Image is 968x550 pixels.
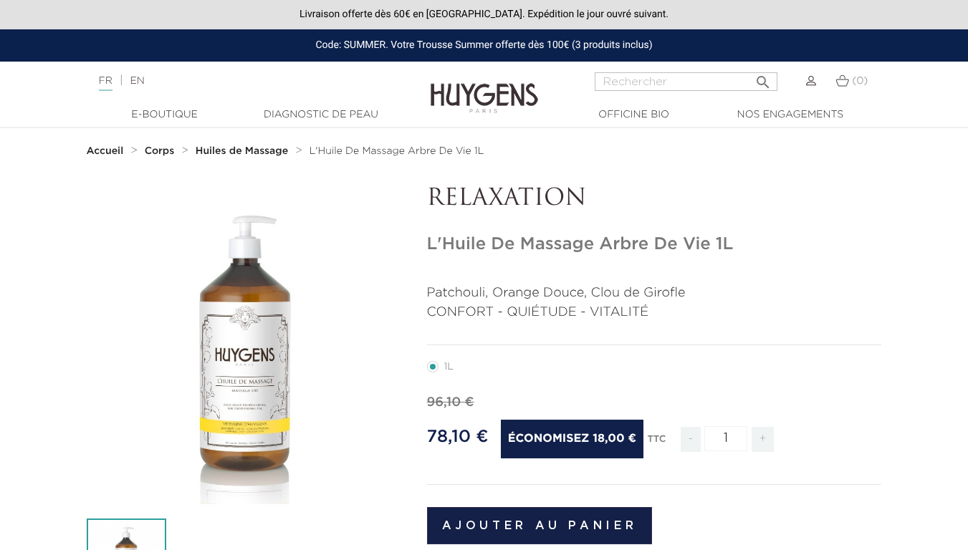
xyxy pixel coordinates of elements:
button: Ajouter au panier [427,507,653,544]
div: TTC [647,424,666,463]
a: Huiles de Massage [196,145,292,157]
p: CONFORT - QUIÉTUDE - VITALITÉ [427,303,882,322]
a: Accueil [87,145,127,157]
a: Officine Bio [562,107,706,122]
img: Huygens [431,60,538,115]
p: Patchouli, Orange Douce, Clou de Girofle [427,284,882,303]
a: FR [99,76,112,91]
a: L'Huile De Massage Arbre De Vie 1L [310,145,484,157]
span: L'Huile De Massage Arbre De Vie 1L [310,146,484,156]
strong: Huiles de Massage [196,146,288,156]
p: RELAXATION [427,185,882,213]
strong: Accueil [87,146,124,156]
a: Diagnostic de peau [249,107,393,122]
span: + [752,427,775,452]
i:  [754,69,772,87]
button:  [750,68,776,87]
a: Nos engagements [719,107,862,122]
div: | [92,72,393,90]
input: Quantité [704,426,747,451]
span: (0) [852,76,868,86]
a: EN [130,76,144,86]
a: Corps [145,145,178,157]
h1: L'Huile De Massage Arbre De Vie 1L [427,234,882,255]
span: 96,10 € [427,396,474,409]
span: - [681,427,701,452]
span: Économisez 18,00 € [501,420,643,458]
label: 1L [427,361,471,372]
span: 78,10 € [427,428,489,445]
input: Rechercher [595,72,777,91]
a: E-Boutique [93,107,236,122]
strong: Corps [145,146,175,156]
